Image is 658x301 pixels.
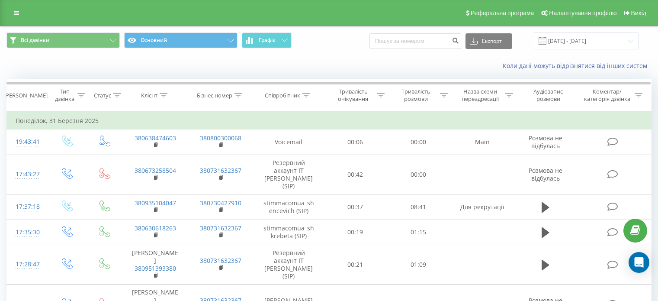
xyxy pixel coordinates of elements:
[387,129,449,155] td: 00:00
[629,252,649,273] div: Open Intercom Messenger
[6,32,120,48] button: Всі дзвінки
[124,32,238,48] button: Основний
[200,256,241,265] a: 380731632367
[200,134,241,142] a: 380800300068
[259,37,276,43] span: Графік
[324,155,387,194] td: 00:42
[387,194,449,220] td: 08:41
[254,155,324,194] td: Резервний аккаунт ІТ [PERSON_NAME] (SIP)
[332,88,375,103] div: Тривалість очікування
[458,88,503,103] div: Назва схеми переадресації
[369,33,461,49] input: Пошук за номером
[122,245,188,285] td: [PERSON_NAME]
[200,224,241,232] a: 380731632367
[387,245,449,285] td: 01:09
[523,88,574,103] div: Аудіозапис розмови
[254,129,324,155] td: Voicemail
[449,129,515,155] td: Main
[324,194,387,220] td: 00:37
[254,220,324,245] td: stimmacomua_shkrebeta (SIP)
[387,220,449,245] td: 01:15
[324,245,387,285] td: 00:21
[4,92,48,99] div: [PERSON_NAME]
[16,224,39,241] div: 17:35:30
[387,155,449,194] td: 00:00
[135,199,176,207] a: 380935104047
[549,10,616,16] span: Налаштування профілю
[529,134,562,150] span: Розмова не відбулась
[265,92,300,99] div: Співробітник
[16,133,39,150] div: 19:43:41
[471,10,534,16] span: Реферальна програма
[254,245,324,285] td: Резервний аккаунт ІТ [PERSON_NAME] (SIP)
[135,224,176,232] a: 380630618263
[395,88,438,103] div: Тривалість розмови
[141,92,157,99] div: Клієнт
[529,166,562,182] span: Розмова не відбулась
[197,92,232,99] div: Бізнес номер
[324,129,387,155] td: 00:06
[503,61,652,70] a: Коли дані можуть відрізнятися вiд інших систем
[200,199,241,207] a: 380730427910
[242,32,292,48] button: Графік
[94,92,111,99] div: Статус
[135,264,176,272] a: 380951393380
[16,256,39,273] div: 17:28:47
[324,220,387,245] td: 00:19
[16,198,39,215] div: 17:37:18
[7,112,652,129] td: Понеділок, 31 Березня 2025
[582,88,632,103] div: Коментар/категорія дзвінка
[135,134,176,142] a: 380638474603
[55,88,75,103] div: Тип дзвінка
[135,166,176,175] a: 380673258504
[16,166,39,183] div: 17:43:27
[449,194,515,220] td: Для рекрутації
[200,166,241,175] a: 380731632367
[21,37,49,44] span: Всі дзвінки
[465,33,512,49] button: Експорт
[631,10,646,16] span: Вихід
[254,194,324,220] td: stimmacomua_shencevich (SIP)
